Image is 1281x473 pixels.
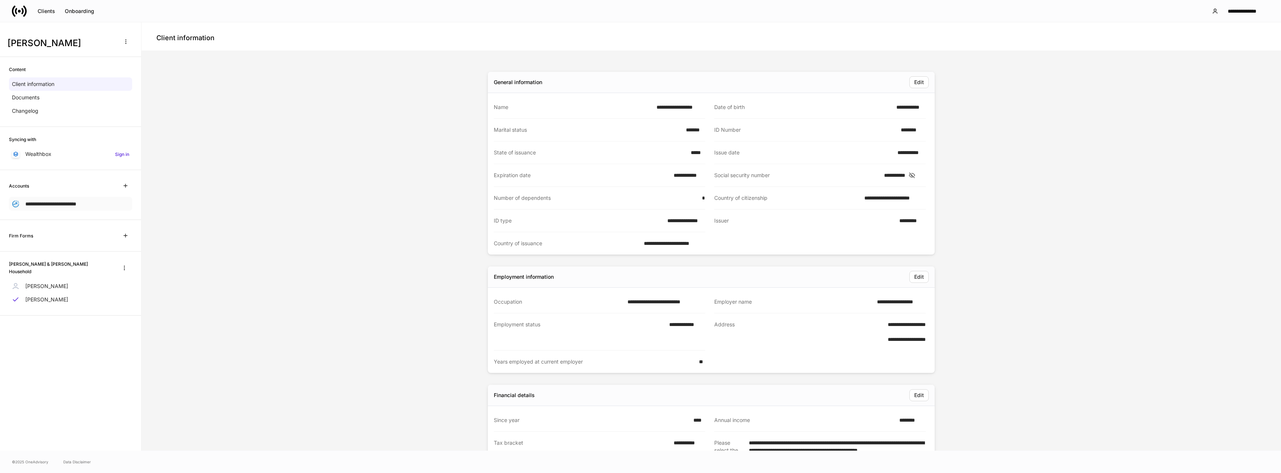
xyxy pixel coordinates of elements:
button: Edit [909,271,929,283]
div: State of issuance [494,149,686,156]
div: General information [494,79,542,86]
div: Country of citizenship [714,194,860,202]
div: Expiration date [494,172,669,179]
button: Onboarding [60,5,99,17]
h6: Syncing with [9,136,36,143]
p: Documents [12,94,39,101]
p: Wealthbox [25,150,51,158]
div: Financial details [494,391,535,399]
div: Employer name [714,298,872,306]
button: Edit [909,389,929,401]
span: © 2025 OneAdvisory [12,459,48,465]
div: Country of issuance [494,240,639,247]
div: Years employed at current employer [494,358,694,365]
h6: [PERSON_NAME] & [PERSON_NAME] Household [9,261,111,275]
div: Onboarding [65,9,94,14]
div: Annual income [714,416,895,424]
p: Client information [12,80,54,88]
div: Date of birth [714,103,892,111]
div: Issuer [714,217,895,225]
div: Address [714,321,864,343]
h6: Content [9,66,26,73]
div: Name [494,103,652,111]
a: Data Disclaimer [63,459,91,465]
a: [PERSON_NAME] [9,279,132,293]
button: Edit [909,76,929,88]
h4: Client information [156,33,214,42]
p: [PERSON_NAME] [25,282,68,290]
a: WealthboxSign in [9,147,132,161]
p: Changelog [12,107,38,115]
a: [PERSON_NAME] [9,293,132,306]
div: Since year [494,416,689,424]
h6: Firm Forms [9,232,33,239]
h3: [PERSON_NAME] [7,37,115,49]
div: Marital status [494,126,681,134]
h6: Sign in [115,151,129,158]
a: Client information [9,77,132,91]
div: ID Number [714,126,896,134]
a: Changelog [9,104,132,118]
a: Documents [9,91,132,104]
div: Occupation [494,298,623,306]
div: Clients [38,9,55,14]
div: Issue date [714,149,893,156]
div: Edit [914,80,924,85]
p: [PERSON_NAME] [25,296,68,303]
div: Social security number [714,172,880,179]
div: Employment status [494,321,665,343]
div: Edit [914,274,924,279]
button: Clients [33,5,60,17]
div: Number of dependents [494,194,697,202]
div: Employment information [494,273,554,281]
h6: Accounts [9,182,29,189]
div: Edit [914,393,924,398]
div: ID type [494,217,663,224]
